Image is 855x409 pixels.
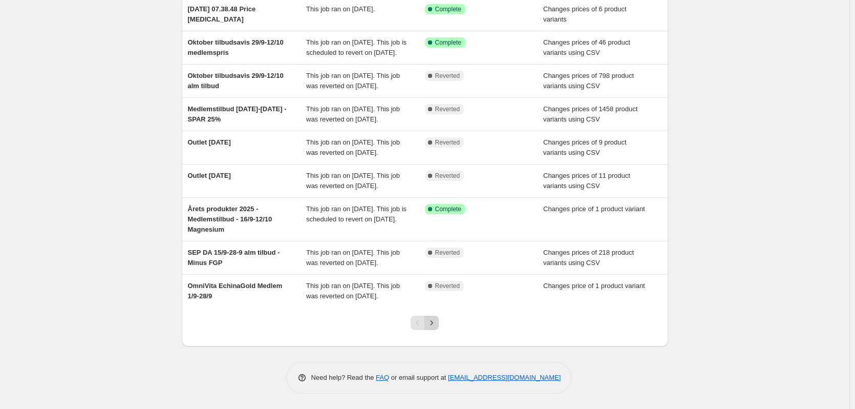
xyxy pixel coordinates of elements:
span: This job ran on [DATE]. This job is scheduled to revert on [DATE]. [306,38,407,56]
span: Complete [435,5,461,13]
span: Changes prices of 1458 product variants using CSV [543,105,637,123]
span: This job ran on [DATE]. This job is scheduled to revert on [DATE]. [306,205,407,223]
span: This job ran on [DATE]. This job was reverted on [DATE]. [306,249,400,267]
span: Outlet [DATE] [188,138,231,146]
span: Changes price of 1 product variant [543,282,645,290]
a: [EMAIL_ADDRESS][DOMAIN_NAME] [448,374,561,381]
span: Changes prices of 798 product variants using CSV [543,72,634,90]
span: Reverted [435,105,460,113]
span: Reverted [435,172,460,180]
button: Next [424,316,439,330]
span: Complete [435,205,461,213]
span: Årets produkter 2025 - Medlemstilbud - 16/9-12/10 Magnesium [188,205,272,233]
span: Medlemstilbud [DATE]-[DATE] - SPAR 25% [188,105,287,123]
span: Oktober tilbudsavis 29/9-12/10 alm tilbud [188,72,284,90]
span: Reverted [435,138,460,147]
span: or email support at [389,374,448,381]
span: This job ran on [DATE]. [306,5,375,13]
span: This job ran on [DATE]. This job was reverted on [DATE]. [306,72,400,90]
span: OmniVita EchinaGold Medlem 1/9-28/9 [188,282,283,300]
span: Changes prices of 11 product variants using CSV [543,172,630,190]
span: Changes prices of 218 product variants using CSV [543,249,634,267]
a: FAQ [376,374,389,381]
span: Need help? Read the [311,374,376,381]
span: SEP DA 15/9-28-9 alm tilbud - Minus FGP [188,249,280,267]
span: This job ran on [DATE]. This job was reverted on [DATE]. [306,138,400,156]
span: Reverted [435,249,460,257]
nav: Pagination [411,316,439,330]
span: Reverted [435,72,460,80]
span: Oktober tilbudsavis 29/9-12/10 medlemspris [188,38,284,56]
span: Changes prices of 46 product variants using CSV [543,38,630,56]
span: This job ran on [DATE]. This job was reverted on [DATE]. [306,282,400,300]
span: Outlet [DATE] [188,172,231,179]
span: Changes prices of 9 product variants using CSV [543,138,627,156]
span: [DATE] 07.38.48 Price [MEDICAL_DATA] [188,5,256,23]
span: Changes price of 1 product variant [543,205,645,213]
span: Complete [435,38,461,47]
span: Reverted [435,282,460,290]
span: Changes prices of 6 product variants [543,5,627,23]
span: This job ran on [DATE]. This job was reverted on [DATE]. [306,105,400,123]
span: This job ran on [DATE]. This job was reverted on [DATE]. [306,172,400,190]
